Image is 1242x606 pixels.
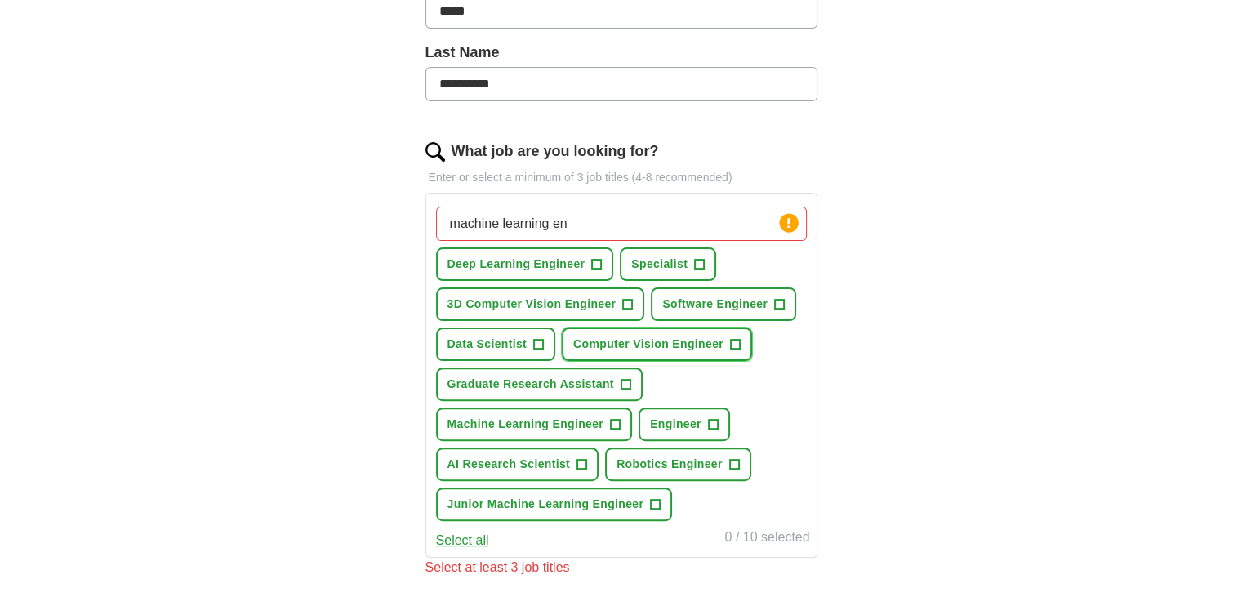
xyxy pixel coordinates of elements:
[562,328,752,361] button: Computer Vision Engineer
[436,531,489,550] button: Select all
[447,256,585,273] span: Deep Learning Engineer
[436,488,673,521] button: Junior Machine Learning Engineer
[447,416,604,433] span: Machine Learning Engineer
[436,448,599,481] button: AI Research Scientist
[436,408,633,441] button: Machine Learning Engineer
[620,247,716,281] button: Specialist
[662,296,768,313] span: Software Engineer
[573,336,723,353] span: Computer Vision Engineer
[436,287,645,321] button: 3D Computer Vision Engineer
[436,207,807,241] input: Type a job title and press enter
[425,558,817,577] div: Select at least 3 job titles
[447,496,644,513] span: Junior Machine Learning Engineer
[724,528,809,550] div: 0 / 10 selected
[651,287,796,321] button: Software Engineer
[639,408,730,441] button: Engineer
[436,247,614,281] button: Deep Learning Engineer
[617,456,723,473] span: Robotics Engineer
[605,448,751,481] button: Robotics Engineer
[452,140,659,163] label: What job are you looking for?
[650,416,701,433] span: Engineer
[425,42,817,64] label: Last Name
[425,142,445,162] img: search.png
[436,368,643,401] button: Graduate Research Assistant
[447,336,528,353] span: Data Scientist
[447,376,614,393] span: Graduate Research Assistant
[425,169,817,186] p: Enter or select a minimum of 3 job titles (4-8 recommended)
[447,456,571,473] span: AI Research Scientist
[436,328,556,361] button: Data Scientist
[631,256,688,273] span: Specialist
[447,296,617,313] span: 3D Computer Vision Engineer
